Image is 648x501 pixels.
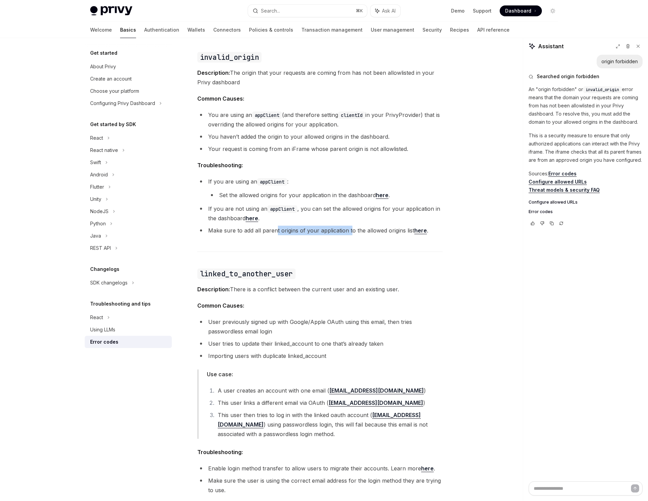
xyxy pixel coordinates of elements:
li: Your request is coming from an iFrame whose parent origin is not allowlisted. [197,144,443,154]
a: Error codes [85,336,172,348]
li: Make sure to add all parent origins of your application to the allowed origins list . [197,226,443,235]
div: Unity [90,195,101,203]
a: [EMAIL_ADDRESS][DOMAIN_NAME] [329,387,424,394]
li: Importing users with duplicate linked_account [197,351,443,361]
li: If you are using an : [197,177,443,200]
li: You are using an (and therefore setting in your PrivyProvider) that is overriding the allowed ori... [197,110,443,129]
span: Error codes [529,209,553,214]
a: Choose your platform [85,85,172,97]
button: Toggle dark mode [547,5,558,16]
li: This user links a different email via OAuth ( ) [216,398,443,408]
button: Ask AI [370,5,400,17]
div: Python [90,220,106,228]
code: clientId [338,111,365,119]
a: Configure allowed URLs [529,179,587,185]
span: The origin that your requests are coming from has not been allowlisted in your Privy dashboard [197,68,443,87]
a: here [421,465,434,472]
a: Error codes [529,209,643,214]
div: NodeJS [90,207,109,215]
strong: Description: [197,286,230,293]
strong: Troubleshooting: [197,449,243,455]
a: About Privy [85,61,172,73]
p: Sources: [529,170,643,194]
div: Create an account [90,75,132,83]
a: Wallets [187,22,205,38]
button: Searched origin forbidden [529,73,643,80]
li: Set the allowed origins for your application in the dashboard . [208,190,443,200]
div: SDK changelogs [90,279,128,287]
li: User tries to update their linked_account to one that’s already taken [197,339,443,348]
a: Connectors [213,22,241,38]
code: appClient [257,178,287,186]
div: About Privy [90,63,116,71]
div: React native [90,146,118,154]
a: Security [422,22,442,38]
span: ⌘ K [356,8,363,14]
div: Error codes [90,338,118,346]
li: User previously signed up with Google/Apple OAuth using this email, then tries passwordless email... [197,317,443,336]
span: There is a conflict between the current user and an existing user. [197,284,443,294]
a: here [246,215,258,222]
div: React [90,134,103,142]
a: Using LLMs [85,324,172,336]
span: Ask AI [382,7,396,14]
span: Searched origin forbidden [537,73,599,80]
p: This is a security measure to ensure that only authorized applications can interact with the Priv... [529,132,643,164]
li: This user then tries to log in with the linked oauth account ( ) using passwordless login, this w... [216,410,443,439]
span: Dashboard [505,7,531,14]
div: origin forbidden [601,58,638,65]
div: Java [90,232,101,240]
a: Dashboard [500,5,542,16]
strong: Use case: [207,371,233,378]
li: A user creates an account with one email ( ) [216,386,443,395]
a: Error codes [548,171,577,177]
strong: Description: [197,69,230,76]
a: Demo [451,7,465,14]
a: Policies & controls [249,22,293,38]
span: Configure allowed URLs [529,200,578,205]
div: Using LLMs [90,326,115,334]
img: light logo [90,6,132,16]
button: Search...⌘K [248,5,367,17]
a: Configure allowed URLs [529,200,643,205]
a: Authentication [144,22,179,38]
strong: Troubleshooting: [197,162,243,169]
strong: Common Causes: [197,95,244,102]
a: here [376,192,388,199]
code: invalid_origin [197,52,262,63]
div: REST API [90,244,111,252]
li: If you are not using an , you can set the allowed origins for your application in the dashboard . [197,204,443,223]
a: User management [371,22,414,38]
a: Create an account [85,73,172,85]
a: Basics [120,22,136,38]
a: here [414,227,427,234]
code: appClient [252,111,282,119]
p: An "origin forbidden" or error means that the domain your requests are coming from has not been a... [529,85,643,126]
h5: Troubleshooting and tips [90,300,151,308]
button: Send message [631,484,639,493]
a: Recipes [450,22,469,38]
li: You haven’t added the origin to your allowed origins in the dashboard. [197,132,443,141]
h5: Get started [90,49,117,57]
a: Threat models & security FAQ [529,187,600,193]
a: [EMAIL_ADDRESS][DOMAIN_NAME] [218,412,421,428]
a: [EMAIL_ADDRESS][DOMAIN_NAME] [329,399,423,407]
strong: Common Causes: [197,302,244,309]
span: invalid_origin [586,87,619,92]
code: appClient [267,205,297,213]
a: Support [473,7,492,14]
div: Flutter [90,183,104,191]
h5: Get started by SDK [90,120,136,128]
div: Configuring Privy Dashboard [90,99,155,107]
a: API reference [477,22,510,38]
a: Welcome [90,22,112,38]
h5: Changelogs [90,265,119,273]
div: Choose your platform [90,87,139,95]
div: React [90,313,103,322]
span: Assistant [538,42,564,50]
code: linked_to_another_user [197,269,296,279]
div: Swift [90,158,101,167]
li: Enable login method transfer to allow users to migrate their accounts. Learn more . [197,464,443,473]
li: Make sure the user is using the correct email address for the login method they are trying to use. [197,476,443,495]
a: Transaction management [301,22,363,38]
